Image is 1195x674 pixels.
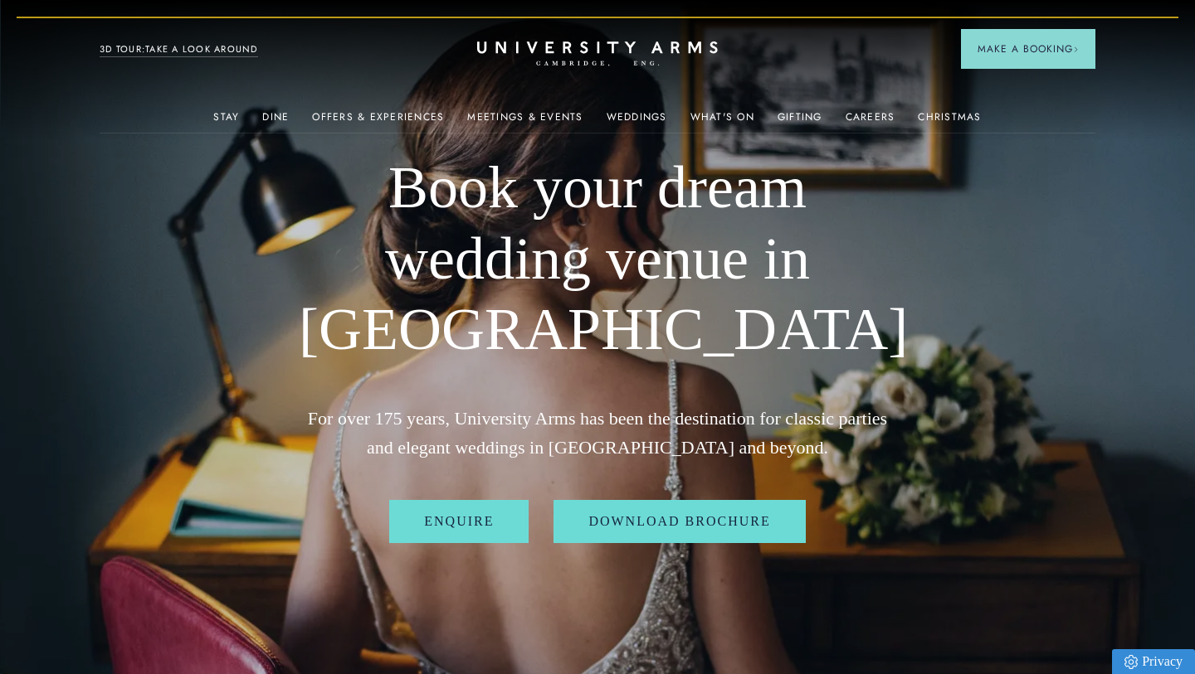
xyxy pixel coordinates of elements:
a: Careers [846,111,895,133]
a: Meetings & Events [467,111,583,133]
p: For over 175 years, University Arms has been the destination for classic parties and elegant wedd... [299,404,896,462]
span: Make a Booking [978,41,1079,56]
a: Weddings [607,111,667,133]
a: 3D TOUR:TAKE A LOOK AROUND [100,42,258,57]
a: Privacy [1112,649,1195,674]
a: Stay [213,111,239,133]
img: Privacy [1124,655,1138,669]
a: Download Brochure [554,500,805,543]
button: Make a BookingArrow icon [961,29,1095,69]
a: Offers & Experiences [312,111,444,133]
a: What's On [690,111,754,133]
a: Christmas [918,111,981,133]
a: Enquire [389,500,529,543]
a: Gifting [778,111,822,133]
a: Home [477,41,718,67]
img: Arrow icon [1073,46,1079,52]
a: Dine [262,111,289,133]
h1: Book your dream wedding venue in [GEOGRAPHIC_DATA] [299,153,896,366]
